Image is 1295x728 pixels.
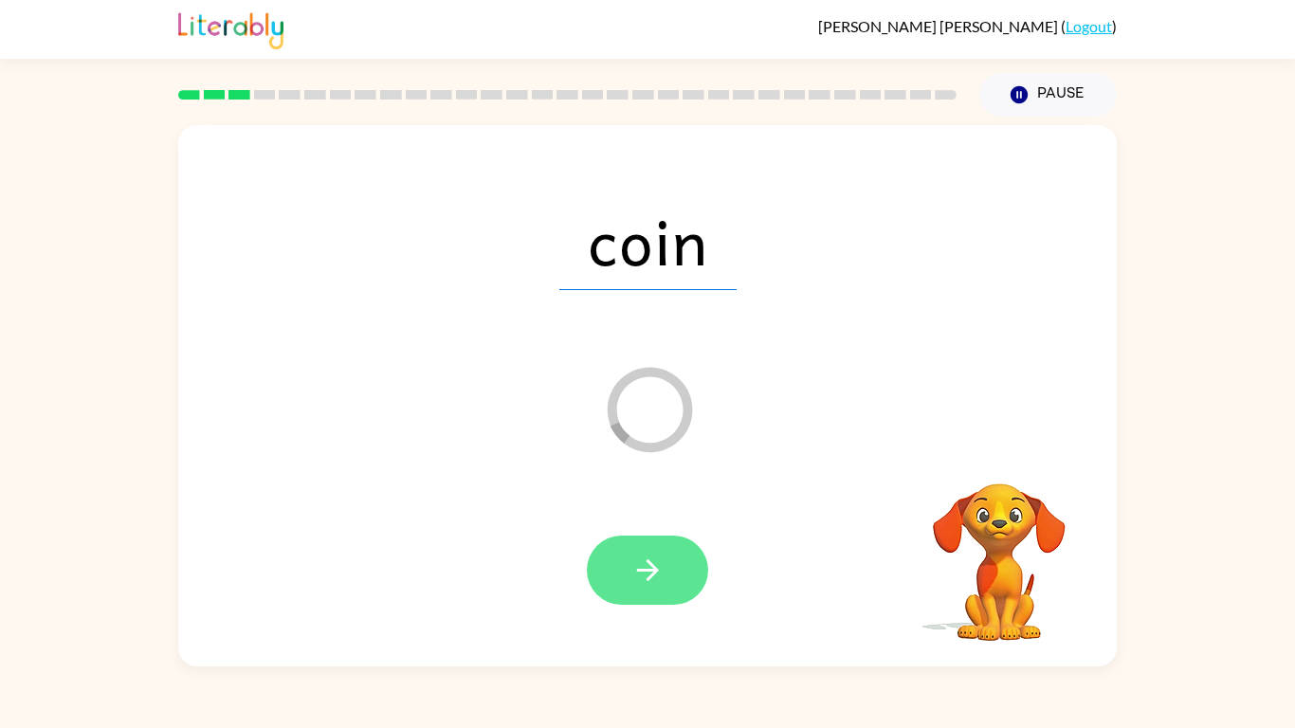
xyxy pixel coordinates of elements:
span: [PERSON_NAME] [PERSON_NAME] [818,17,1061,35]
button: Pause [979,73,1117,117]
span: coin [559,191,737,290]
div: ( ) [818,17,1117,35]
a: Logout [1066,17,1112,35]
video: Your browser must support playing .mp4 files to use Literably. Please try using another browser. [904,454,1094,644]
img: Literably [178,8,283,49]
